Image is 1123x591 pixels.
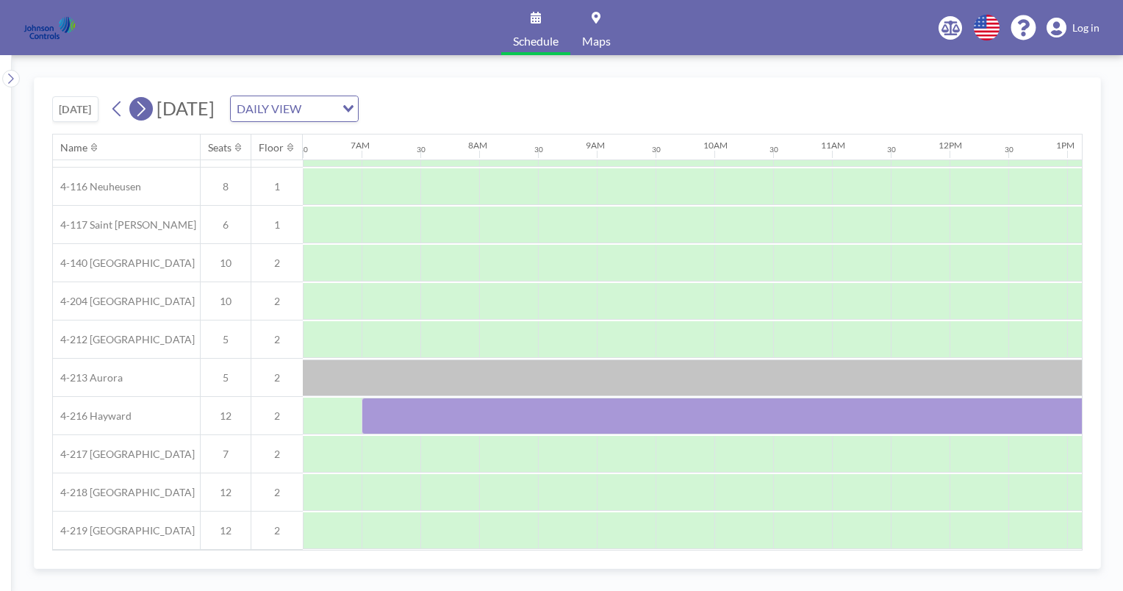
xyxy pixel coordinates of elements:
[201,295,251,308] span: 10
[417,145,426,154] div: 30
[201,218,251,232] span: 6
[769,145,778,154] div: 30
[53,448,195,461] span: 4-217 [GEOGRAPHIC_DATA]
[652,145,661,154] div: 30
[201,524,251,537] span: 12
[251,524,303,537] span: 2
[299,145,308,154] div: 30
[468,140,487,151] div: 8AM
[582,35,611,47] span: Maps
[201,333,251,346] span: 5
[1005,145,1013,154] div: 30
[534,145,543,154] div: 30
[251,180,303,193] span: 1
[1072,21,1099,35] span: Log in
[60,141,87,154] div: Name
[53,524,195,537] span: 4-219 [GEOGRAPHIC_DATA]
[201,371,251,384] span: 5
[231,96,358,121] div: Search for option
[821,140,845,151] div: 11AM
[53,333,195,346] span: 4-212 [GEOGRAPHIC_DATA]
[513,35,559,47] span: Schedule
[251,486,303,499] span: 2
[1047,18,1099,38] a: Log in
[157,97,215,119] span: [DATE]
[53,371,123,384] span: 4-213 Aurora
[1056,140,1074,151] div: 1PM
[53,180,141,193] span: 4-116 Neuheusen
[251,295,303,308] span: 2
[201,409,251,423] span: 12
[53,295,195,308] span: 4-204 [GEOGRAPHIC_DATA]
[251,333,303,346] span: 2
[201,448,251,461] span: 7
[201,486,251,499] span: 12
[52,96,98,122] button: [DATE]
[234,99,304,118] span: DAILY VIEW
[259,141,284,154] div: Floor
[586,140,605,151] div: 9AM
[703,140,728,151] div: 10AM
[24,13,76,43] img: organization-logo
[887,145,896,154] div: 30
[251,409,303,423] span: 2
[306,99,334,118] input: Search for option
[251,448,303,461] span: 2
[251,257,303,270] span: 2
[53,218,196,232] span: 4-117 Saint [PERSON_NAME]
[201,180,251,193] span: 8
[251,218,303,232] span: 1
[53,486,195,499] span: 4-218 [GEOGRAPHIC_DATA]
[251,371,303,384] span: 2
[939,140,962,151] div: 12PM
[53,257,195,270] span: 4-140 [GEOGRAPHIC_DATA]
[208,141,232,154] div: Seats
[53,409,132,423] span: 4-216 Hayward
[351,140,370,151] div: 7AM
[201,257,251,270] span: 10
